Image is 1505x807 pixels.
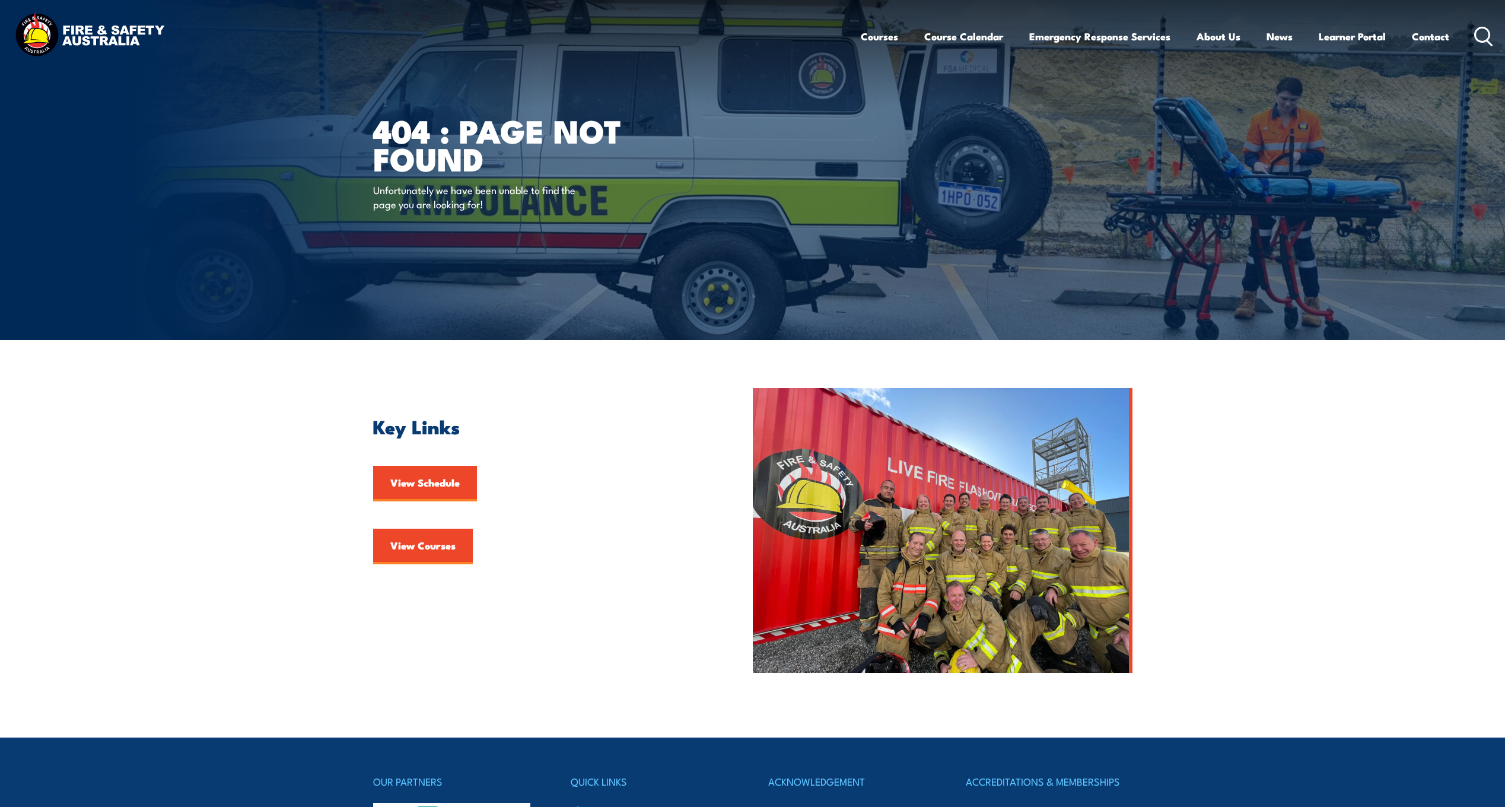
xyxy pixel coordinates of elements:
a: View Schedule [373,466,477,501]
h1: 404 : Page Not Found [373,116,666,171]
a: News [1267,21,1293,52]
h4: OUR PARTNERS [373,773,539,790]
h4: ACCREDITATIONS & MEMBERSHIPS [966,773,1132,790]
a: Course Calendar [924,21,1003,52]
a: Courses [861,21,898,52]
h4: ACKNOWLEDGEMENT [768,773,934,790]
a: Emergency Response Services [1029,21,1170,52]
img: FSA People – Team photo aug 2023 [753,388,1132,673]
h4: QUICK LINKS [571,773,737,790]
a: Learner Portal [1319,21,1386,52]
h2: Key Links [373,418,698,434]
p: Unfortunately we have been unable to find the page you are looking for! [373,183,590,211]
a: View Courses [373,529,473,564]
a: About Us [1197,21,1240,52]
a: Contact [1412,21,1449,52]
